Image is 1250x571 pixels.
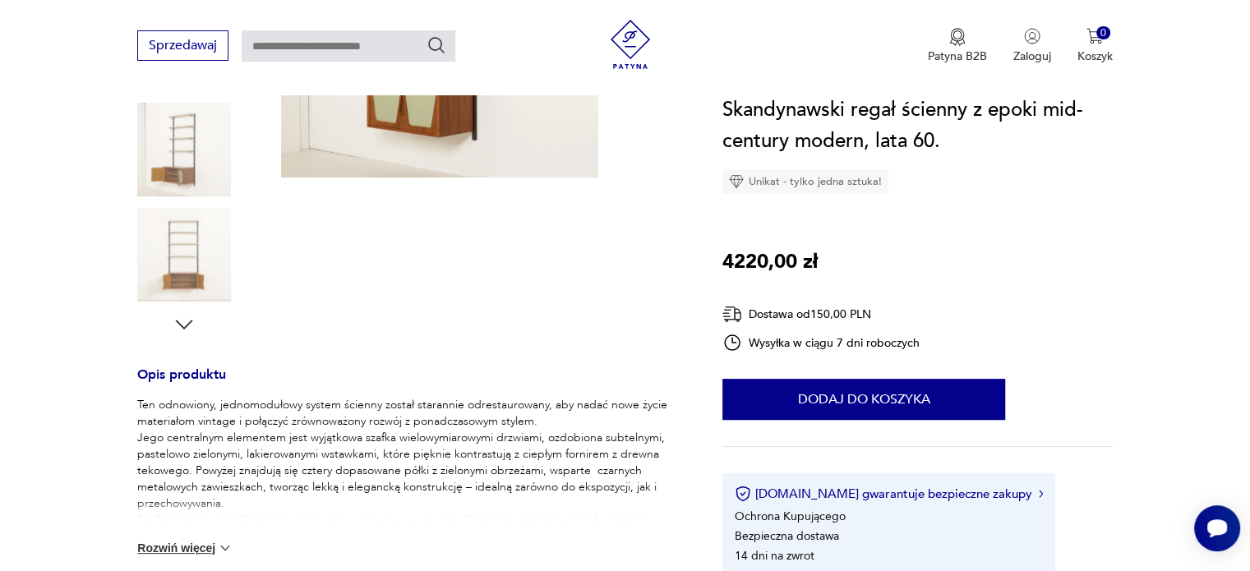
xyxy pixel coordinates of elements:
[735,528,839,544] li: Bezpieczna dostawa
[722,169,888,194] div: Unikat - tylko jedna sztuka!
[722,94,1113,157] h1: Skandynawski regał ścienny z epoki mid-century modern, lata 60.
[217,540,233,556] img: chevron down
[722,246,818,278] p: 4220,00 zł
[722,379,1005,420] button: Dodaj do koszyka
[137,103,231,196] img: Zdjęcie produktu Skandynawski regał ścienny z epoki mid-century modern, lata 60.
[1096,26,1110,40] div: 0
[1077,48,1113,64] p: Koszyk
[1013,28,1051,64] button: Zaloguj
[928,28,987,64] a: Ikona medaluPatyna B2B
[1086,28,1103,44] img: Ikona koszyka
[1024,28,1040,44] img: Ikonka użytkownika
[722,304,742,325] img: Ikona dostawy
[949,28,966,46] img: Ikona medalu
[928,48,987,64] p: Patyna B2B
[137,370,683,397] h3: Opis produktu
[427,35,446,55] button: Szukaj
[137,208,231,302] img: Zdjęcie produktu Skandynawski regał ścienny z epoki mid-century modern, lata 60.
[1077,28,1113,64] button: 0Koszyk
[137,30,228,61] button: Sprzedawaj
[735,486,1043,502] button: [DOMAIN_NAME] gwarantuje bezpieczne zakupy
[735,509,846,524] li: Ochrona Kupującego
[729,174,744,189] img: Ikona diamentu
[1039,490,1044,498] img: Ikona strzałki w prawo
[722,304,920,325] div: Dostawa od 150,00 PLN
[1013,48,1051,64] p: Zaloguj
[735,548,814,564] li: 14 dni na zwrot
[722,333,920,352] div: Wysyłka w ciągu 7 dni roboczych
[928,28,987,64] button: Patyna B2B
[137,540,233,556] button: Rozwiń więcej
[137,41,228,53] a: Sprzedawaj
[606,20,655,69] img: Patyna - sklep z meblami i dekoracjami vintage
[735,486,751,502] img: Ikona certyfikatu
[1194,505,1240,551] iframe: Smartsupp widget button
